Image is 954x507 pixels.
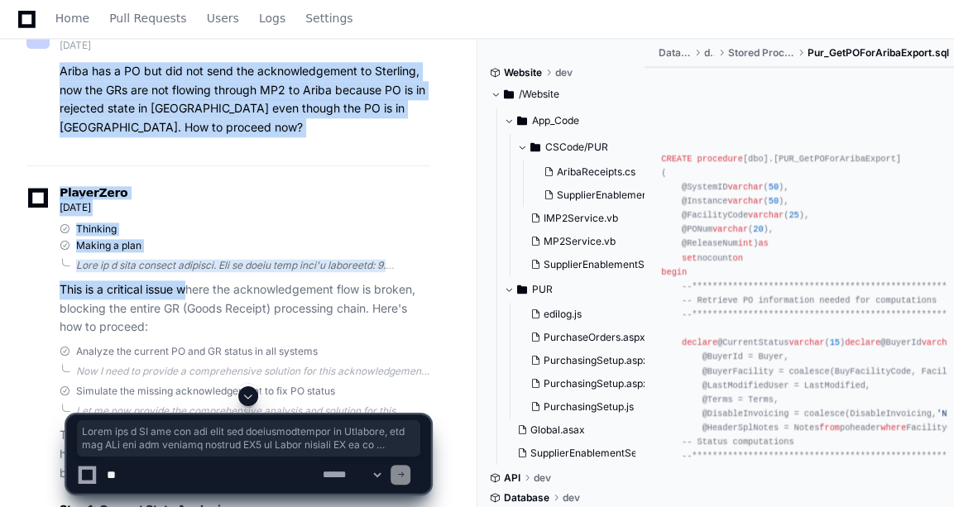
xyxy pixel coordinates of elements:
[504,66,542,79] span: Website
[738,238,753,248] span: int
[682,253,697,263] span: set
[60,201,90,213] span: [DATE]
[733,253,743,263] span: on
[491,81,633,108] button: /Website
[661,267,687,277] span: begin
[712,224,748,234] span: varchar
[557,165,635,179] span: AribaReceipts.cs
[544,308,582,321] span: edilog.js
[76,365,430,378] div: Now I need to provide a comprehensive solution for this acknowledgement flow issue. Let me mark t...
[76,239,141,252] span: Making a plan
[753,224,763,234] span: 20
[517,280,527,299] svg: Directory
[727,182,763,192] span: varchar
[537,160,663,184] button: AribaReceipts.cs
[207,13,239,23] span: Users
[769,182,779,192] span: 50
[524,303,650,326] button: edilog.js
[519,88,559,101] span: /Website
[661,154,692,164] span: CREATE
[524,207,650,230] button: IMP2Service.vb
[544,258,688,271] span: SupplierEnablementService.vb
[305,13,352,23] span: Settings
[555,66,573,79] span: dev
[60,188,127,198] span: PlayerZero
[524,230,650,253] button: MP2Service.vb
[259,13,285,23] span: Logs
[845,337,880,347] span: declare
[76,385,335,398] span: Simulate the missing acknowledgement to fix PO status
[544,354,649,367] span: PurchasingSetup.aspx
[55,13,89,23] span: Home
[545,141,608,154] span: CSCode/PUR
[789,210,798,220] span: 25
[682,337,717,347] span: declare
[697,154,742,164] span: procedure
[76,259,430,272] div: Lore ip d sita consect adipisci. Eli se doeiu temp inci'u laboreetd: 9. **Magnaal Enima**: - MI6 ...
[524,253,650,276] button: SupplierEnablementService.vb
[76,222,117,236] span: Thinking
[504,84,514,104] svg: Directory
[524,372,650,395] button: PurchasingSetup.aspx.vb
[704,46,715,60] span: dbo
[60,280,430,337] p: This is a critical issue where the acknowledgement flow is broken, blocking the entire GR (Goods ...
[517,111,527,131] svg: Directory
[830,337,840,347] span: 15
[532,114,579,127] span: App_Code
[60,62,430,137] p: Ariba has a PO but did not send the acknowledgement to Sterling, now the GRs are not flowing thro...
[504,108,646,134] button: App_Code
[789,337,824,347] span: varchar
[748,210,784,220] span: varchar
[517,134,659,160] button: CSCode/PUR
[769,196,779,206] span: 50
[544,235,616,248] span: MP2Service.vb
[537,184,663,207] button: SupplierEnablement.cs
[727,196,763,206] span: varchar
[544,331,645,344] span: PurchaseOrders.aspx
[82,425,415,452] span: Lorem ips d SI ame con adi elit sed doeiusmodtempor in Utlabore, etd mag ALi eni adm veniamq nost...
[557,189,664,202] span: SupplierEnablement.cs
[504,276,646,303] button: PUR
[727,46,794,60] span: Stored Procedures
[76,345,318,358] span: Analyze the current PO and GR status in all systems
[532,283,553,296] span: PUR
[682,295,937,305] span: -- Retrieve PO information needed for computations
[544,212,618,225] span: IMP2Service.vb
[658,46,690,60] span: Database
[544,377,663,390] span: PurchasingSetup.aspx.vb
[524,349,650,372] button: PurchasingSetup.aspx
[530,137,540,157] svg: Directory
[60,39,90,51] span: [DATE]
[808,46,949,60] span: Pur_GetPOForAribaExport.sql
[524,326,650,349] button: PurchaseOrders.aspx
[758,238,768,248] span: as
[109,13,186,23] span: Pull Requests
